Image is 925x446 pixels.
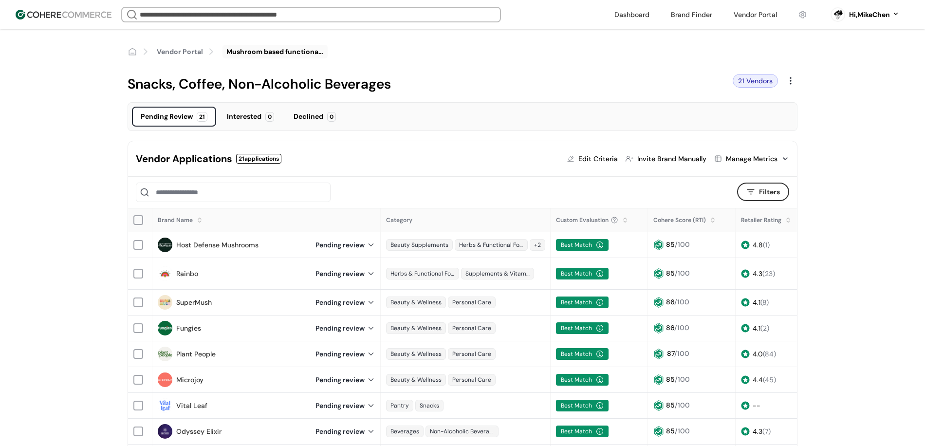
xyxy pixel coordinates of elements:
div: Manage Metrics [726,154,777,164]
span: /100 [674,297,689,306]
div: Personal Care [448,374,496,386]
div: Best Match [556,239,609,251]
div: 0 [327,112,336,122]
span: /100 [675,269,690,278]
img: brand logo [158,424,172,439]
button: Hi,MikeChen [849,10,900,20]
span: 4.1 [753,298,760,307]
span: ( 23 ) [762,269,775,278]
div: Beauty & Wellness [386,322,446,334]
div: Best Match [556,297,609,308]
a: Vital Leaf [176,401,207,411]
div: Best Match [556,348,609,360]
div: Pending review [315,240,375,250]
div: 21 Vendors [733,74,778,88]
span: 86 [666,323,674,332]
a: Vendor Portal [157,47,203,57]
div: Edit Criteria [578,154,618,164]
img: brand logo [158,347,172,361]
span: 4.3 [753,427,762,436]
span: 85 [666,269,675,278]
div: Personal Care [448,297,496,308]
div: Best Match [556,268,609,279]
img: brand logo [158,238,172,252]
div: Pending review [315,375,375,385]
a: Rainbo [176,269,198,279]
a: Fungies [176,323,201,334]
div: Non-Alcoholic Beverages [425,426,499,437]
div: Interested [227,111,261,122]
span: ( 45 ) [763,375,776,384]
a: Plant People [176,349,216,359]
a: Host Defense Mushrooms [176,240,259,250]
span: 4.8 [753,241,763,249]
span: 4.3 [753,269,762,278]
div: Pending review [315,297,375,308]
span: 4.0 [753,350,763,358]
span: /100 [675,401,690,409]
div: Retailer Rating [741,216,781,224]
div: Herbs & Functional Foods [386,268,459,279]
img: brand logo [158,398,172,413]
div: Personal Care [448,348,496,360]
a: SuperMush [176,297,212,308]
span: /100 [674,323,689,332]
span: /100 [675,240,690,249]
div: Personal Care [448,322,496,334]
span: 4.1 [753,324,760,333]
div: Beauty & Wellness [386,348,446,360]
div: Snacks, Coffee, Non-Alcoholic Beverages [128,74,725,94]
span: ( 8 ) [760,298,769,307]
span: ( 7 ) [762,427,771,436]
span: ( 84 ) [763,350,776,358]
div: 0 [265,112,274,122]
div: 21 applications [236,154,281,164]
a: Microjoy [176,375,203,385]
img: Cohere Logo [16,10,111,19]
div: Invite Brand Manually [637,154,706,164]
span: /100 [674,349,689,358]
img: brand logo [158,266,172,281]
div: Pending review [315,323,375,334]
div: Herbs & Functional Foods [455,239,528,251]
span: Category [386,216,412,224]
div: Pending review [315,427,375,437]
img: brand logo [158,372,172,387]
div: Pending review [315,269,375,279]
span: 85 [666,401,675,409]
div: Best Match [556,400,609,411]
div: Pending review [315,349,375,359]
div: Beauty & Wellness [386,374,446,386]
span: /100 [675,427,690,435]
div: +2 [530,239,545,251]
span: 85 [666,240,675,249]
span: ( 1 ) [763,241,770,249]
div: Cohere Score (RTI) [653,216,706,224]
div: Snacks [415,400,444,411]
div: 21 [197,112,207,122]
span: 86 [666,297,674,306]
span: 85 [666,375,675,384]
div: Brand Name [158,216,193,224]
div: Beauty & Wellness [386,297,446,308]
svg: 0 percent [831,7,845,22]
button: Filters [737,183,789,201]
a: Odyssey Elixir [176,427,222,437]
div: Best Match [556,374,609,386]
div: Best Match [556,322,609,334]
div: Beauty Supplements [386,239,453,251]
span: 4.4 [753,375,763,384]
div: Pantry [386,400,413,411]
div: Supplements & Vitamins [461,268,534,279]
div: Beverages [386,426,424,437]
img: brand logo [158,321,172,335]
div: Pending review [315,401,375,411]
nav: breadcrumb [128,45,797,58]
div: Pending Review [141,111,193,122]
img: brand logo [158,295,172,310]
div: Declined [294,111,323,122]
span: 85 [666,427,675,435]
span: -- [753,401,760,410]
div: Mushroom based functional products [226,47,324,57]
span: 87 [667,349,674,358]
